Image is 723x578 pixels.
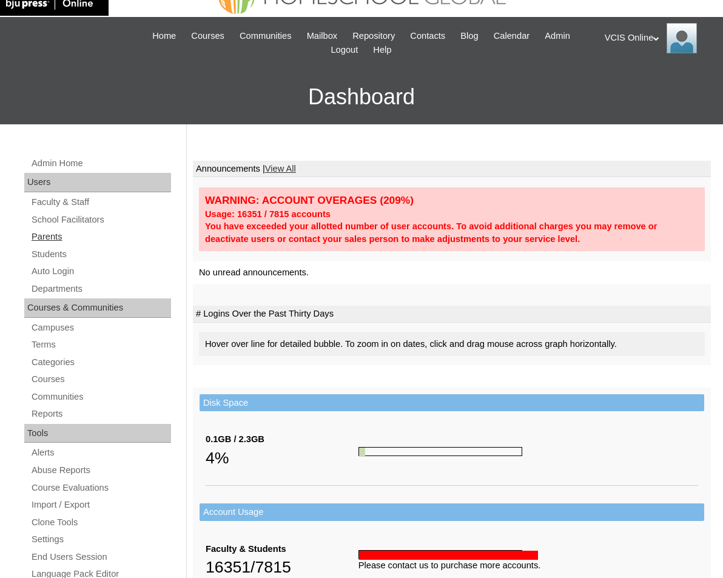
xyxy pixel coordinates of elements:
a: Admin [539,29,576,43]
a: Parents [30,229,171,244]
span: Admin [545,29,570,43]
td: Disk Space [200,394,704,412]
a: Settings [30,532,171,547]
a: Mailbox [301,29,344,43]
div: 0.1GB / 2.3GB [206,433,358,446]
a: Calendar [488,29,536,43]
td: No unread announcements. [193,261,711,284]
a: Faculty & Staff [30,195,171,210]
a: Alerts [30,445,171,460]
a: Auto Login [30,264,171,279]
td: Announcements | [193,161,711,178]
div: Faculty & Students [206,543,358,556]
a: End Users Session [30,549,171,565]
a: View All [265,164,296,173]
a: Clone Tools [30,515,171,530]
img: VCIS Online Admin [667,23,697,53]
a: Departments [30,281,171,297]
a: Repository [346,29,401,43]
span: Help [373,43,391,57]
div: WARNING: ACCOUNT OVERAGES (209%) [205,193,699,207]
a: Abuse Reports [30,463,171,478]
span: Logout [331,43,358,57]
div: Tools [24,424,171,443]
div: You have exceeded your allotted number of user accounts. To avoid additional charges you may remo... [205,220,699,245]
span: Contacts [410,29,445,43]
div: 4% [206,446,358,470]
span: Repository [352,29,395,43]
span: Mailbox [307,29,338,43]
a: Categories [30,355,171,370]
a: Campuses [30,320,171,335]
div: Users [24,173,171,192]
a: Communities [234,29,298,43]
a: Help [367,43,397,57]
td: Account Usage [200,503,704,521]
a: Home [146,29,182,43]
a: Admin Home [30,156,171,171]
td: # Logins Over the Past Thirty Days [193,306,711,323]
span: Courses [191,29,224,43]
div: Courses & Communities [24,298,171,318]
a: Terms [30,337,171,352]
div: VCIS Online [605,23,711,53]
a: Course Evaluations [30,480,171,496]
span: Calendar [494,29,530,43]
strong: Usage: 16351 / 7815 accounts [205,209,331,219]
span: Communities [240,29,292,43]
a: Import / Export [30,497,171,512]
a: Students [30,247,171,262]
a: Logout [325,43,364,57]
a: Courses [185,29,230,43]
a: Courses [30,372,171,387]
span: Blog [460,29,478,43]
div: Hover over line for detailed bubble. To zoom in on dates, click and drag mouse across graph horiz... [199,332,705,357]
a: Reports [30,406,171,422]
a: School Facilitators [30,212,171,227]
a: Blog [454,29,484,43]
a: Communities [30,389,171,405]
h3: Dashboard [6,70,717,124]
span: Home [152,29,176,43]
a: Contacts [404,29,451,43]
div: Please contact us to purchase more accounts. [358,559,698,572]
